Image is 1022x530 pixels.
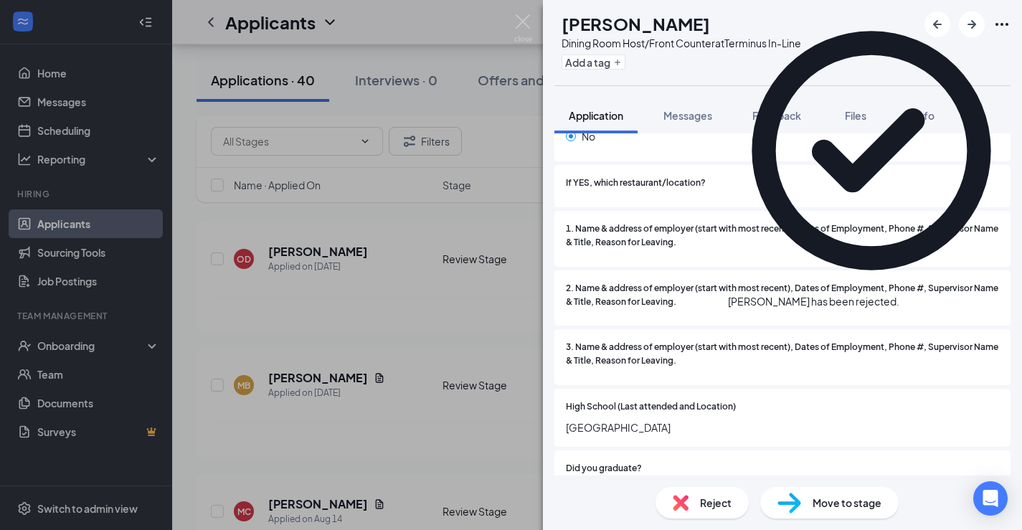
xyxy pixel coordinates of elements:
[700,495,732,511] span: Reject
[663,109,712,122] span: Messages
[562,36,801,50] div: Dining Room Host/Front Counter at Terminus In-Line
[613,58,622,67] svg: Plus
[566,341,999,368] span: 3. Name & address of employer (start with most recent), Dates of Employment, Phone #, Supervisor ...
[566,222,999,250] span: 1. Name & address of employer (start with most recent), Dates of Employment, Phone #, Supervisor ...
[728,7,1015,294] svg: CheckmarkCircle
[566,462,642,475] span: Did you graduate?
[566,400,736,414] span: High School (Last attended and Location)
[566,420,999,435] span: [GEOGRAPHIC_DATA]
[566,282,999,309] span: 2. Name & address of employer (start with most recent), Dates of Employment, Phone #, Supervisor ...
[569,109,623,122] span: Application
[562,55,625,70] button: PlusAdd a tag
[566,176,706,190] span: If YES, which restaurant/location?
[728,294,899,309] div: [PERSON_NAME] has been rejected.
[582,128,595,144] span: No
[813,495,881,511] span: Move to stage
[562,11,710,36] h1: [PERSON_NAME]
[973,481,1008,516] div: Open Intercom Messenger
